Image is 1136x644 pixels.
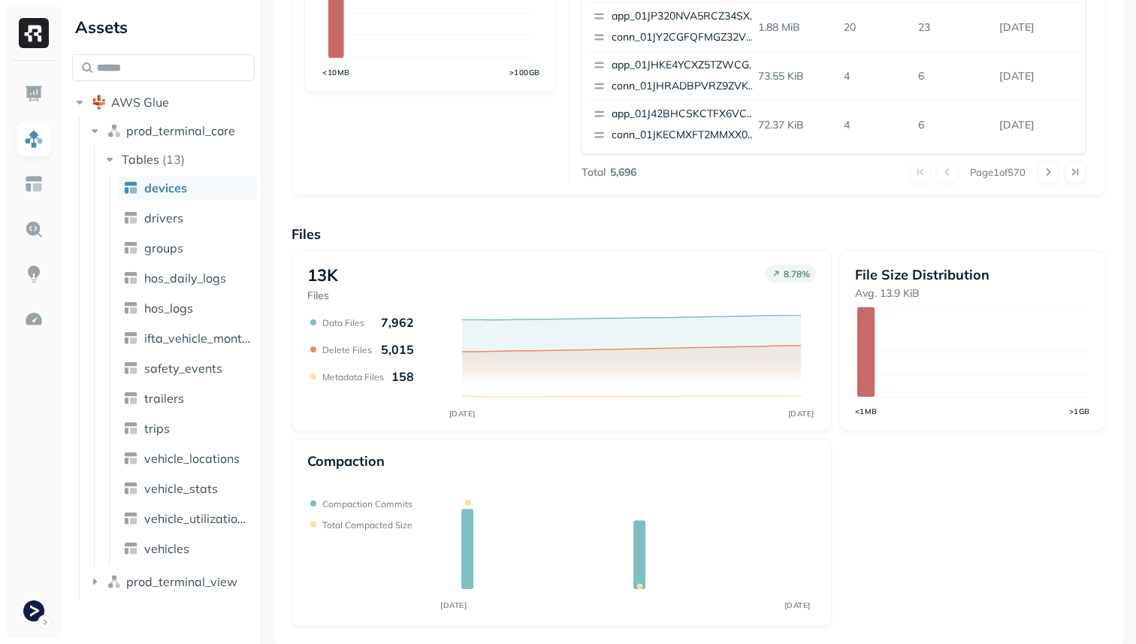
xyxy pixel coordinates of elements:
[787,409,814,419] tspan: [DATE]
[117,386,257,410] a: trailers
[126,574,237,589] span: prod_terminal_view
[144,271,226,286] span: hos_daily_logs
[587,101,764,149] button: app_01J42BHCSKCTFX6VCA8QNRA04Mconn_01JKECMXFT2MMXX0ADEK84XHD9
[24,174,44,194] img: Asset Explorer
[144,180,187,195] span: devices
[144,331,251,346] span: ifta_vehicle_months
[123,301,138,316] img: table
[784,600,811,610] tspan: [DATE]
[322,344,372,355] p: Delete Files
[912,112,993,138] p: 6
[752,14,838,41] p: 1.88 MiB
[582,165,606,180] p: Total
[612,30,757,45] p: conn_01JY2CGFQFMGZ32VQSJQ86Y525
[123,361,138,376] img: table
[612,9,757,24] p: app_01JP320NVA5RCZ34SX6VR8CZSS
[912,63,993,89] p: 6
[993,14,1080,41] p: Sep 19, 2025
[322,498,412,509] p: Compaction commits
[855,286,1090,301] p: Avg. 13.9 KiB
[784,268,810,280] p: 8.78 %
[123,451,138,466] img: table
[144,391,184,406] span: trailers
[391,369,414,384] p: 158
[123,180,138,195] img: table
[307,452,385,470] p: Compaction
[144,210,183,225] span: drivers
[612,128,757,143] p: conn_01JKECMXFT2MMXX0ADEK84XHD9
[107,123,122,138] img: namespace
[612,58,757,73] p: app_01JHKE4YCXZ5TZWCGWQ3G3JZVQ
[144,301,193,316] span: hos_logs
[610,165,636,180] p: 5,696
[123,511,138,526] img: table
[117,296,257,320] a: hos_logs
[307,265,338,286] p: 13K
[117,506,257,531] a: vehicle_utilization_day
[1069,407,1090,416] tspan: >1GB
[292,225,1106,243] p: Files
[752,63,838,89] p: 73.55 KiB
[612,79,757,94] p: conn_01JHRADBPVRZ9ZVKEV8T8SXP34
[162,152,185,167] p: ( 13 )
[144,511,251,526] span: vehicle_utilization_day
[117,206,257,230] a: drivers
[123,391,138,406] img: table
[381,342,414,357] p: 5,015
[117,446,257,470] a: vehicle_locations
[87,119,255,143] button: prod_terminal_core
[509,68,540,77] tspan: >100GB
[449,409,475,419] tspan: [DATE]
[838,112,912,138] p: 4
[838,14,912,41] p: 20
[381,315,414,330] p: 7,962
[123,541,138,556] img: table
[123,331,138,346] img: table
[24,265,44,284] img: Insights
[123,240,138,255] img: table
[122,152,159,167] span: Tables
[72,15,255,39] div: Assets
[322,519,412,531] p: Total compacted size
[144,481,218,496] span: vehicle_stats
[23,600,44,621] img: Terminal
[855,407,878,416] tspan: <1MB
[307,289,338,303] p: Files
[752,112,838,138] p: 72.37 KiB
[92,95,107,110] img: root
[838,63,912,89] p: 4
[970,165,1026,179] p: Page 1 of 570
[123,271,138,286] img: table
[322,371,384,382] p: Metadata Files
[24,84,44,104] img: Dashboard
[117,176,257,200] a: devices
[117,416,257,440] a: trips
[123,421,138,436] img: table
[144,451,240,466] span: vehicle_locations
[24,129,44,149] img: Assets
[24,219,44,239] img: Query Explorer
[123,210,138,225] img: table
[912,14,993,41] p: 23
[612,107,757,122] p: app_01J42BHCSKCTFX6VCA8QNRA04M
[117,476,257,500] a: vehicle_stats
[117,537,257,561] a: vehicles
[855,266,1090,283] p: File Size Distribution
[440,600,467,610] tspan: [DATE]
[72,90,255,114] button: AWS Glue
[117,326,257,350] a: ifta_vehicle_months
[587,52,764,100] button: app_01JHKE4YCXZ5TZWCGWQ3G3JZVQconn_01JHRADBPVRZ9ZVKEV8T8SXP34
[126,123,235,138] span: prod_terminal_core
[87,570,255,594] button: prod_terminal_view
[102,147,256,171] button: Tables(13)
[123,481,138,496] img: table
[111,95,169,110] span: AWS Glue
[993,63,1080,89] p: Sep 19, 2025
[144,421,170,436] span: trips
[117,266,257,290] a: hos_daily_logs
[993,112,1080,138] p: Sep 19, 2025
[19,18,49,48] img: Ryft
[107,574,122,589] img: namespace
[117,356,257,380] a: safety_events
[587,3,764,51] button: app_01JP320NVA5RCZ34SX6VR8CZSSconn_01JY2CGFQFMGZ32VQSJQ86Y525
